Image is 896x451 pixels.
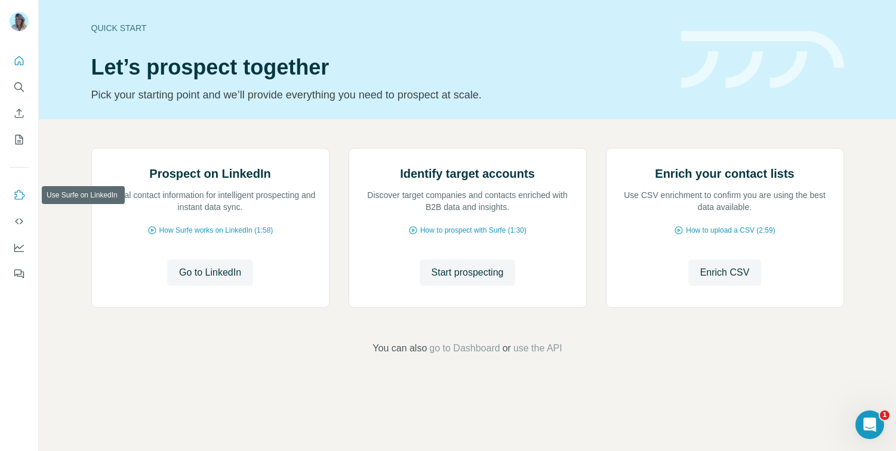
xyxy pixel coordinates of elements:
img: banner [681,31,844,89]
button: use the API [513,341,562,356]
span: How Surfe works on LinkedIn (1:58) [159,225,273,236]
iframe: Intercom live chat [855,410,884,439]
span: How to prospect with Surfe (1:30) [420,225,526,236]
span: Go to LinkedIn [179,265,241,280]
span: How to upload a CSV (2:59) [686,225,775,236]
p: Discover target companies and contacts enriched with B2B data and insights. [361,189,574,213]
button: Go to LinkedIn [167,260,253,286]
button: Dashboard [10,237,29,258]
button: My lists [10,129,29,150]
p: Use CSV enrichment to confirm you are using the best data available. [618,189,832,213]
h2: Prospect on LinkedIn [149,165,270,182]
p: Reveal contact information for intelligent prospecting and instant data sync. [104,189,317,213]
button: Start prospecting [420,260,516,286]
button: Enrich CSV [10,103,29,124]
p: Pick your starting point and we’ll provide everything you need to prospect at scale. [91,87,667,103]
button: Feedback [10,263,29,285]
h2: Enrich your contact lists [655,165,794,182]
button: Use Surfe API [10,211,29,232]
span: Enrich CSV [700,265,750,280]
span: 1 [880,410,889,420]
span: or [503,341,511,356]
button: Quick start [10,50,29,72]
h2: Identify target accounts [400,165,535,182]
img: Avatar [10,12,29,31]
button: Search [10,76,29,98]
span: Start prospecting [432,265,504,280]
button: go to Dashboard [429,341,500,356]
button: Use Surfe on LinkedIn [10,184,29,206]
h1: Let’s prospect together [91,55,667,79]
span: You can also [372,341,427,356]
button: Enrich CSV [688,260,762,286]
div: Quick start [91,22,667,34]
